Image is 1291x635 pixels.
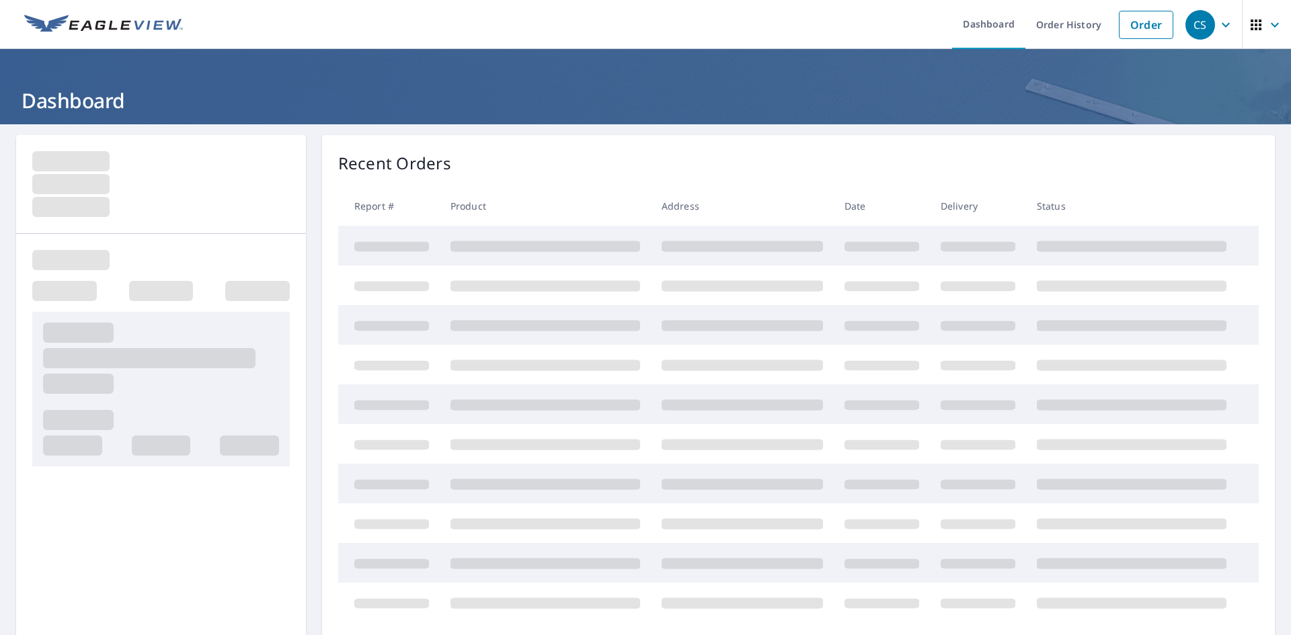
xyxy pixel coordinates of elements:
th: Date [834,186,930,226]
th: Delivery [930,186,1026,226]
h1: Dashboard [16,87,1275,114]
img: EV Logo [24,15,183,35]
th: Status [1026,186,1237,226]
p: Recent Orders [338,151,451,175]
a: Order [1119,11,1173,39]
th: Product [440,186,651,226]
th: Address [651,186,834,226]
div: CS [1185,10,1215,40]
th: Report # [338,186,440,226]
